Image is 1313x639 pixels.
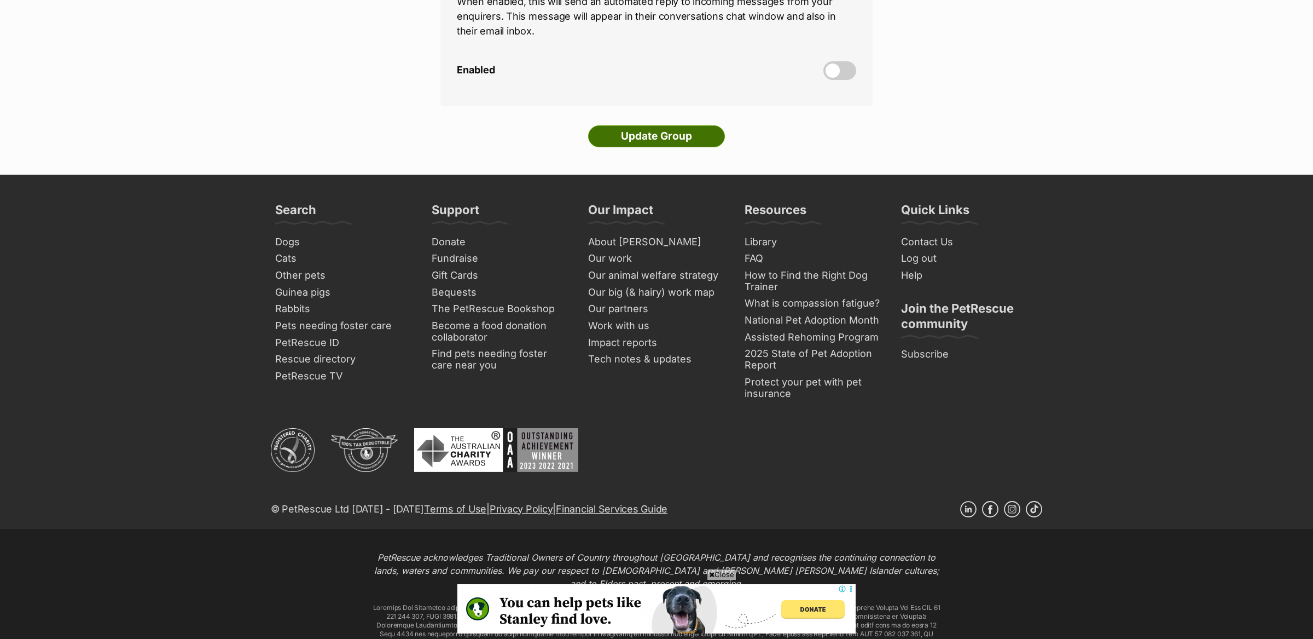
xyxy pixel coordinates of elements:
[271,335,416,352] a: PetRescue ID
[427,301,573,318] a: The PetRescue Bookshop
[584,267,729,284] a: Our animal welfare strategy
[414,428,578,472] img: Australian Charity Awards - Outstanding Achievement Winner 2023 - 2022 - 2021
[740,267,886,295] a: How to Find the Right Dog Trainer
[897,346,1042,363] a: Subscribe
[584,234,729,251] a: About [PERSON_NAME]
[897,234,1042,251] a: Contact Us
[427,284,573,301] a: Bequests
[740,250,886,267] a: FAQ
[1026,501,1042,517] a: TikTok
[740,374,886,402] a: Protect your pet with pet insurance
[271,351,416,368] a: Rescue directory
[271,301,416,318] a: Rabbits
[424,503,486,515] a: Terms of Use
[901,301,1038,338] h3: Join the PetRescue community
[369,551,944,590] p: PetRescue acknowledges Traditional Owners of Country throughout [GEOGRAPHIC_DATA] and recognises ...
[960,501,977,517] a: Linkedin
[427,318,573,346] a: Become a food donation collaborator
[271,428,315,472] img: ACNC
[271,502,667,516] p: © PetRescue Ltd [DATE] - [DATE] | |
[740,346,886,373] a: 2025 State of Pet Adoption Report
[331,428,398,472] img: DGR
[707,569,736,580] span: Close
[271,234,416,251] a: Dogs
[427,250,573,267] a: Fundraise
[584,335,729,352] a: Impact reports
[901,202,969,224] h3: Quick Links
[271,267,416,284] a: Other pets
[584,301,729,318] a: Our partners
[745,202,806,224] h3: Resources
[432,202,479,224] h3: Support
[740,234,886,251] a: Library
[740,295,886,312] a: What is compassion fatigue?
[584,250,729,267] a: Our work
[740,329,886,346] a: Assisted Rehoming Program
[427,346,573,373] a: Find pets needing foster care near you
[271,368,416,385] a: PetRescue TV
[584,318,729,335] a: Work with us
[1004,501,1020,517] a: Instagram
[271,284,416,301] a: Guinea pigs
[584,351,729,368] a: Tech notes & updates
[897,250,1042,267] a: Log out
[740,312,886,329] a: National Pet Adoption Month
[588,202,653,224] h3: Our Impact
[271,318,416,335] a: Pets needing foster care
[457,65,495,76] span: Enabled
[490,503,553,515] a: Privacy Policy
[427,267,573,284] a: Gift Cards
[588,125,725,147] input: Update Group
[556,503,667,515] a: Financial Services Guide
[982,501,998,517] a: Facebook
[427,234,573,251] a: Donate
[457,584,856,634] iframe: Advertisement
[897,267,1042,284] a: Help
[271,250,416,267] a: Cats
[275,202,316,224] h3: Search
[584,284,729,301] a: Our big (& hairy) work map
